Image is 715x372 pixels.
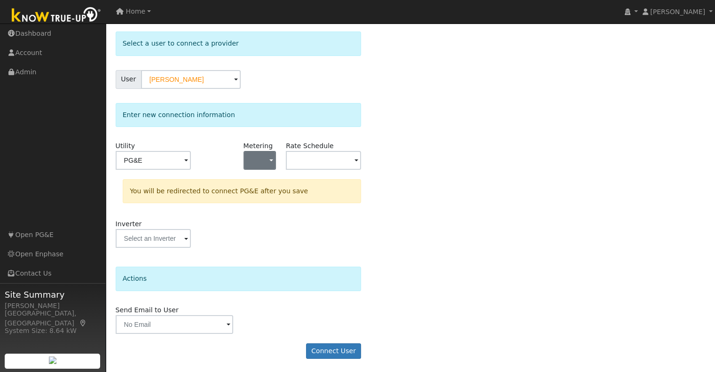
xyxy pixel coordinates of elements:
[141,70,241,89] input: Select a User
[116,151,191,170] input: Select a Utility
[116,141,135,151] label: Utility
[116,32,361,55] div: Select a user to connect a provider
[79,319,87,327] a: Map
[7,5,106,26] img: Know True-Up
[244,141,273,151] label: Metering
[116,305,179,315] label: Send Email to User
[126,8,146,15] span: Home
[116,70,141,89] span: User
[116,103,361,127] div: Enter new connection information
[116,315,234,334] input: No Email
[116,229,191,248] input: Select an Inverter
[116,219,142,229] label: Inverter
[116,267,361,291] div: Actions
[123,179,361,203] div: You will be redirected to connect PG&E after you save
[49,356,56,364] img: retrieve
[306,343,361,359] button: Connect User
[286,141,333,151] label: Rate Schedule
[5,288,101,301] span: Site Summary
[5,301,101,311] div: [PERSON_NAME]
[5,326,101,336] div: System Size: 8.64 kW
[650,8,705,16] span: [PERSON_NAME]
[5,309,101,328] div: [GEOGRAPHIC_DATA], [GEOGRAPHIC_DATA]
